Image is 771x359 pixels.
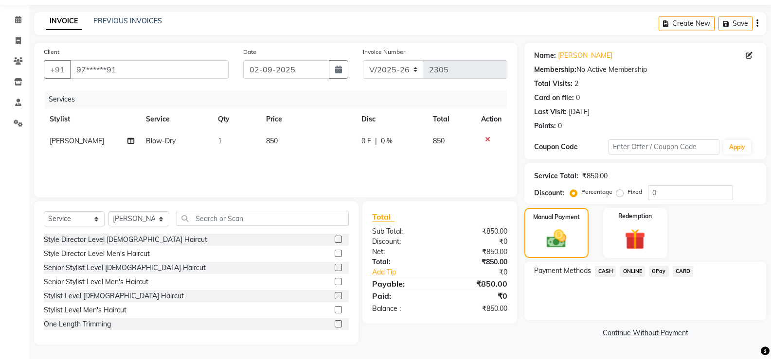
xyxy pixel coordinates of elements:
label: Manual Payment [533,213,580,222]
div: Sub Total: [365,226,440,237]
span: 850 [433,137,445,145]
img: _cash.svg [540,227,573,250]
div: Senior Stylist Level [DEMOGRAPHIC_DATA] Haircut [44,263,206,273]
span: 1 [218,137,222,145]
div: Stylist Level Men's Haircut [44,305,126,315]
div: ₹850.00 [440,247,515,257]
div: ₹0 [452,267,515,277]
div: Points: [534,121,556,131]
div: Total: [365,257,440,267]
span: ONLINE [620,266,645,277]
div: Service Total: [534,171,578,181]
a: [PERSON_NAME] [558,51,612,61]
div: ₹850.00 [440,257,515,267]
div: Services [45,90,515,108]
div: Style Director Level [DEMOGRAPHIC_DATA] Haircut [44,235,207,245]
div: ₹0 [440,237,515,247]
div: Style Director Level Men's Haircut [44,249,150,259]
div: Net: [365,247,440,257]
div: Discount: [365,237,440,247]
div: One Length Trimming [44,319,111,329]
span: Total [372,212,394,222]
span: 0 F [361,136,371,146]
div: Paid: [365,290,440,302]
span: 850 [266,137,278,145]
div: ₹850.00 [440,226,515,237]
div: Membership: [534,65,576,75]
div: Payable: [365,278,440,290]
img: _gift.svg [618,226,652,252]
label: Percentage [581,188,612,196]
a: INVOICE [46,13,82,30]
div: No Active Membership [534,65,756,75]
input: Search by Name/Mobile/Email/Code [70,60,229,79]
button: Create New [659,16,715,31]
span: | [375,136,377,146]
input: Search or Scan [177,211,349,226]
button: Save [718,16,753,31]
span: Payment Methods [534,266,591,276]
div: Total Visits: [534,79,573,89]
span: 0 % [381,136,393,146]
th: Action [475,108,507,130]
div: 0 [558,121,562,131]
a: Continue Without Payment [526,328,764,338]
div: Coupon Code [534,142,608,152]
div: ₹850.00 [582,171,608,181]
div: Balance : [365,304,440,314]
button: +91 [44,60,71,79]
th: Price [260,108,356,130]
button: Apply [723,140,751,154]
th: Qty [212,108,260,130]
label: Fixed [628,188,642,196]
div: Name: [534,51,556,61]
label: Date [243,48,256,56]
div: 2 [574,79,578,89]
th: Service [140,108,212,130]
div: ₹850.00 [440,304,515,314]
span: Blow-Dry [146,137,176,145]
th: Stylist [44,108,140,130]
th: Total [427,108,475,130]
div: ₹850.00 [440,278,515,290]
th: Disc [356,108,428,130]
div: [DATE] [569,107,590,117]
label: Client [44,48,59,56]
span: CARD [673,266,694,277]
span: CASH [595,266,616,277]
div: Senior Stylist Level Men's Haircut [44,277,148,287]
span: [PERSON_NAME] [50,137,104,145]
label: Invoice Number [363,48,405,56]
div: 0 [576,93,580,103]
div: Discount: [534,188,564,198]
div: Stylist Level [DEMOGRAPHIC_DATA] Haircut [44,291,184,301]
a: Add Tip [365,267,452,277]
a: PREVIOUS INVOICES [93,17,162,25]
input: Enter Offer / Coupon Code [609,139,719,154]
div: Last Visit: [534,107,567,117]
div: ₹0 [440,290,515,302]
label: Redemption [618,212,652,221]
span: GPay [649,266,669,277]
div: Card on file: [534,93,574,103]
